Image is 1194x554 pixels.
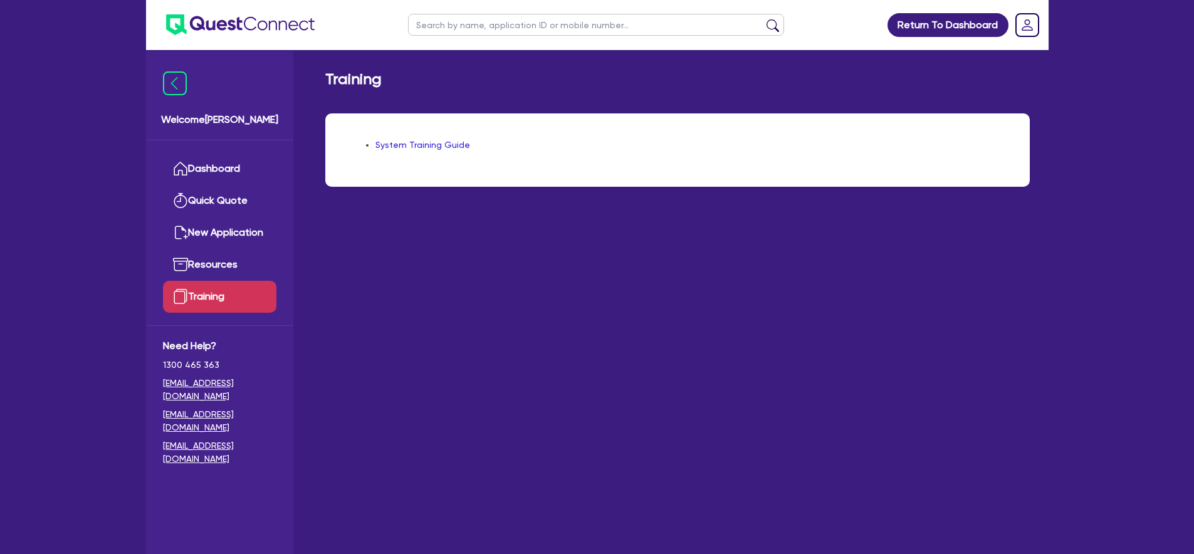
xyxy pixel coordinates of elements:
[163,249,276,281] a: Resources
[325,70,382,88] h2: Training
[166,14,315,35] img: quest-connect-logo-blue
[163,408,276,434] a: [EMAIL_ADDRESS][DOMAIN_NAME]
[173,193,188,208] img: quick-quote
[1011,9,1044,41] a: Dropdown toggle
[375,140,470,150] a: System Training Guide
[173,225,188,240] img: new-application
[163,185,276,217] a: Quick Quote
[163,338,276,353] span: Need Help?
[173,257,188,272] img: resources
[163,71,187,95] img: icon-menu-close
[888,13,1008,37] a: Return To Dashboard
[163,217,276,249] a: New Application
[161,112,278,127] span: Welcome [PERSON_NAME]
[163,377,276,403] a: [EMAIL_ADDRESS][DOMAIN_NAME]
[163,439,276,466] a: [EMAIL_ADDRESS][DOMAIN_NAME]
[408,14,784,36] input: Search by name, application ID or mobile number...
[163,153,276,185] a: Dashboard
[173,289,188,304] img: training
[163,281,276,313] a: Training
[163,358,276,372] span: 1300 465 363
